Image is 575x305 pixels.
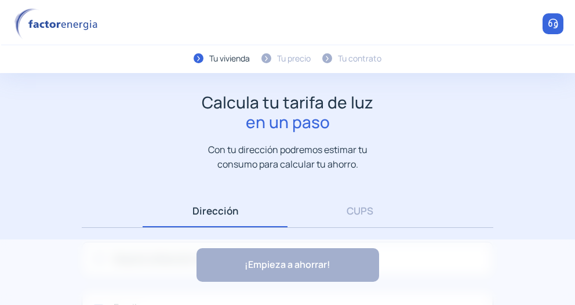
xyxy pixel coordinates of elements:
img: logo factor [12,8,104,40]
p: Con tu dirección podremos estimar tu consumo para calcular tu ahorro. [196,143,379,171]
div: Tu precio [277,52,311,65]
a: Dirección [143,194,287,227]
a: CUPS [287,194,432,227]
img: llamar [547,18,559,30]
h1: Calcula tu tarifa de luz [202,93,373,132]
div: Tu contrato [338,52,381,65]
span: en un paso [202,112,373,132]
div: Tu vivienda [209,52,250,65]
